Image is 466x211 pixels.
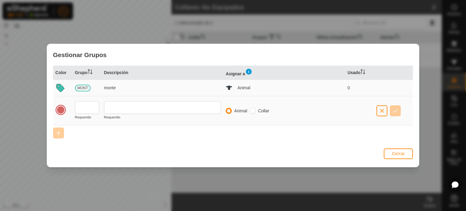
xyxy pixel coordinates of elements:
img: Información [245,68,252,75]
div: Gestionar Grupos [47,44,419,66]
p-celleditor: 0 [347,85,350,90]
small: Requerido [75,115,91,119]
button: Cerrar [384,148,413,159]
span: Animal [237,85,250,91]
label: Animal [234,109,247,113]
th: Color [53,66,73,80]
th: Usado [345,66,374,80]
th: Grupo [73,66,102,80]
label: Collar [258,109,269,113]
p-celleditor: monte [104,85,116,90]
th: Asignar a [223,66,345,80]
span: MONT [75,85,91,91]
small: Requerido [104,115,120,119]
th: Descripción [102,66,223,80]
span: Cerrar [392,151,405,156]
